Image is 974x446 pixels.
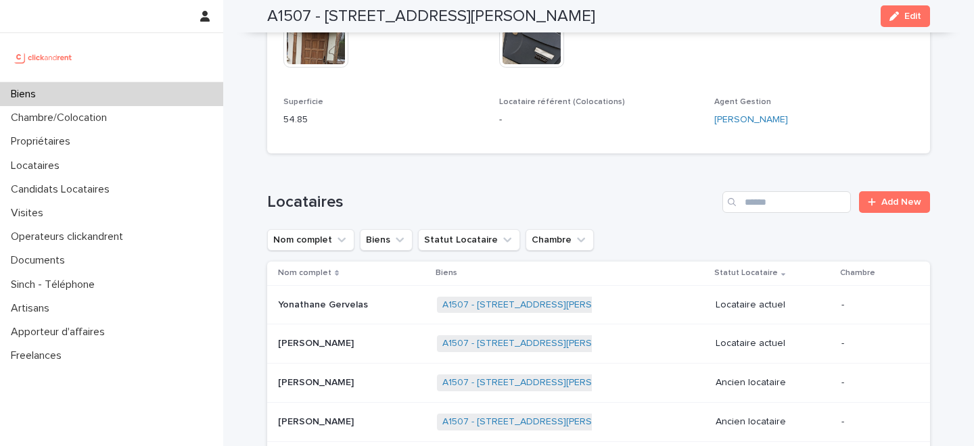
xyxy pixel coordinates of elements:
[267,324,930,364] tr: [PERSON_NAME][PERSON_NAME] A1507 - [STREET_ADDRESS][PERSON_NAME] Locataire actuel-
[499,113,699,127] p: -
[5,278,106,291] p: Sinch - Téléphone
[5,88,47,101] p: Biens
[5,207,54,220] p: Visites
[278,266,331,280] p: Nom complet
[716,299,831,311] p: Locataire actuel
[714,98,771,106] span: Agent Gestion
[714,113,788,127] a: [PERSON_NAME]
[267,285,930,324] tr: Yonathane GervelasYonathane Gervelas A1507 - [STREET_ADDRESS][PERSON_NAME] Locataire actuel-
[278,374,356,389] p: [PERSON_NAME]
[841,299,908,311] p: -
[283,98,323,106] span: Superficie
[714,266,778,280] p: Statut Locataire
[5,111,118,124] p: Chambre/Colocation
[499,98,625,106] span: Locataire référent (Colocations)
[278,335,356,349] p: [PERSON_NAME]
[526,229,594,251] button: Chambre
[881,197,921,207] span: Add New
[267,229,354,251] button: Nom complet
[267,7,595,26] h2: A1507 - [STREET_ADDRESS][PERSON_NAME]
[267,364,930,403] tr: [PERSON_NAME][PERSON_NAME] A1507 - [STREET_ADDRESS][PERSON_NAME] Ancien locataire-
[442,416,640,428] a: A1507 - [STREET_ADDRESS][PERSON_NAME]
[722,191,851,213] input: Search
[278,414,356,428] p: [PERSON_NAME]
[881,5,930,27] button: Edit
[5,183,120,196] p: Candidats Locataires
[5,254,76,267] p: Documents
[267,193,717,212] h1: Locataires
[442,338,640,349] a: A1507 - [STREET_ADDRESS][PERSON_NAME]
[716,338,831,349] p: Locataire actuel
[859,191,930,213] a: Add New
[841,338,908,349] p: -
[716,377,831,389] p: Ancien locataire
[283,113,483,127] p: 54.85
[5,302,60,315] p: Artisans
[5,230,134,243] p: Operateurs clickandrent
[442,299,640,311] a: A1507 - [STREET_ADDRESS][PERSON_NAME]
[360,229,413,251] button: Biens
[267,403,930,442] tr: [PERSON_NAME][PERSON_NAME] A1507 - [STREET_ADDRESS][PERSON_NAME] Ancien locataire-
[5,135,81,148] p: Propriétaires
[5,326,116,339] p: Apporteur d'affaires
[5,159,70,172] p: Locataires
[436,266,457,280] p: Biens
[442,377,640,389] a: A1507 - [STREET_ADDRESS][PERSON_NAME]
[904,11,921,21] span: Edit
[5,349,72,362] p: Freelances
[716,416,831,428] p: Ancien locataire
[418,229,520,251] button: Statut Locataire
[278,297,371,311] p: Yonathane Gervelas
[11,44,76,71] img: UCB0brd3T0yccxBKYDjQ
[841,416,908,428] p: -
[840,266,875,280] p: Chambre
[841,377,908,389] p: -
